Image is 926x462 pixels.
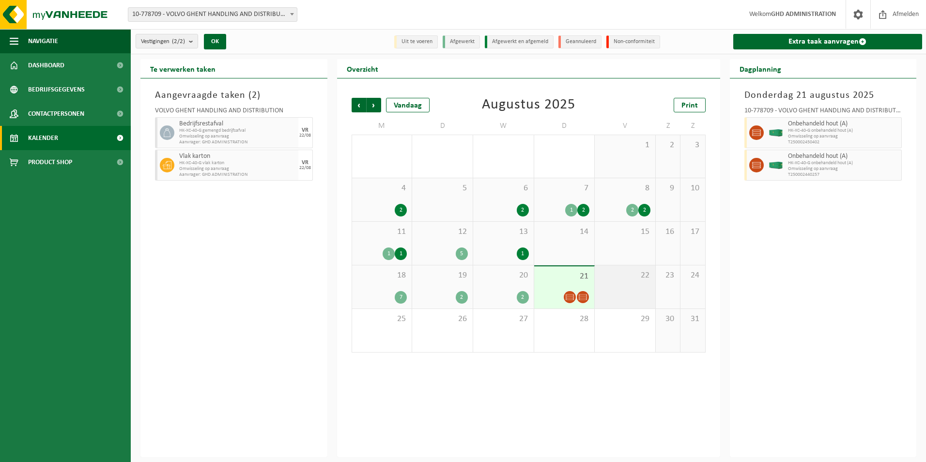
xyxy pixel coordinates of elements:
div: Augustus 2025 [482,98,575,112]
span: Omwisseling op aanvraag [179,166,296,172]
button: OK [204,34,226,49]
h3: Aangevraagde taken ( ) [155,88,313,103]
span: Print [681,102,698,109]
span: 10-778709 - VOLVO GHENT HANDLING AND DISTRIBUTION - DESTELDONK [128,7,297,22]
td: D [534,117,595,135]
span: 5 [417,183,468,194]
span: Omwisseling op aanvraag [788,166,899,172]
li: Uit te voeren [394,35,438,48]
td: D [412,117,473,135]
span: 26 [417,314,468,324]
span: Aanvrager: GHD ADMINISTRATION [179,172,296,178]
span: 14 [539,227,590,237]
div: Vandaag [386,98,430,112]
span: Vorige [352,98,366,112]
span: 27 [478,314,529,324]
span: 18 [357,270,407,281]
span: 19 [417,270,468,281]
div: 2 [517,291,529,304]
span: 10 [685,183,700,194]
span: 2 [252,91,257,100]
span: 25 [357,314,407,324]
span: 8 [600,183,650,194]
span: Aanvrager: GHD ADMINISTRATION [179,139,296,145]
span: 15 [600,227,650,237]
span: 12 [417,227,468,237]
span: 7 [539,183,590,194]
span: 9 [661,183,675,194]
count: (2/2) [172,38,185,45]
span: 3 [685,140,700,151]
div: VR [302,127,309,133]
span: 31 [685,314,700,324]
span: 4 [357,183,407,194]
span: 2 [661,140,675,151]
div: VOLVO GHENT HANDLING AND DISTRIBUTION [155,108,313,117]
strong: GHD ADMINISTRATION [771,11,836,18]
span: 6 [478,183,529,194]
span: T250002440257 [788,172,899,178]
span: T250002450402 [788,139,899,145]
span: 29 [600,314,650,324]
span: 24 [685,270,700,281]
span: Vestigingen [141,34,185,49]
li: Geannuleerd [558,35,602,48]
img: HK-XC-40-GN-00 [769,129,783,137]
div: 2 [456,291,468,304]
span: Omwisseling op aanvraag [788,134,899,139]
div: 10-778709 - VOLVO GHENT HANDLING AND DISTRIBUTION - DESTELDONK [744,108,902,117]
span: Kalender [28,126,58,150]
li: Non-conformiteit [606,35,660,48]
h2: Dagplanning [730,59,791,78]
span: 20 [478,270,529,281]
h2: Overzicht [337,59,388,78]
td: W [473,117,534,135]
span: 17 [685,227,700,237]
span: HK-XC-40-G onbehandeld hout (A) [788,160,899,166]
div: 1 [383,247,395,260]
li: Afgewerkt [443,35,480,48]
div: 5 [456,247,468,260]
a: Extra taak aanvragen [733,34,923,49]
span: Contactpersonen [28,102,84,126]
span: 10-778709 - VOLVO GHENT HANDLING AND DISTRIBUTION - DESTELDONK [128,8,297,21]
span: 30 [661,314,675,324]
span: 22 [600,270,650,281]
span: HK-XC-40-G gemengd bedrijfsafval [179,128,296,134]
span: 21 [539,271,590,282]
span: 13 [478,227,529,237]
div: 2 [517,204,529,216]
div: 2 [626,204,638,216]
button: Vestigingen(2/2) [136,34,198,48]
div: 1 [517,247,529,260]
span: 16 [661,227,675,237]
div: 22/08 [299,133,311,138]
a: Print [674,98,706,112]
span: HK-XC-40-G vlak karton [179,160,296,166]
div: 1 [565,204,577,216]
span: Product Shop [28,150,72,174]
li: Afgewerkt en afgemeld [485,35,554,48]
div: 2 [638,204,650,216]
span: Onbehandeld hout (A) [788,153,899,160]
div: 22/08 [299,166,311,170]
span: Bedrijfsrestafval [179,120,296,128]
span: 28 [539,314,590,324]
img: HK-XC-40-GN-00 [769,162,783,169]
span: Navigatie [28,29,58,53]
span: 1 [600,140,650,151]
span: 23 [661,270,675,281]
h2: Te verwerken taken [140,59,225,78]
span: Bedrijfsgegevens [28,77,85,102]
td: V [595,117,656,135]
div: 1 [395,247,407,260]
span: Onbehandeld hout (A) [788,120,899,128]
span: Vlak karton [179,153,296,160]
span: Volgende [367,98,381,112]
div: VR [302,160,309,166]
td: Z [656,117,680,135]
span: HK-XC-40-G onbehandeld hout (A) [788,128,899,134]
span: Dashboard [28,53,64,77]
div: 2 [577,204,589,216]
td: M [352,117,413,135]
